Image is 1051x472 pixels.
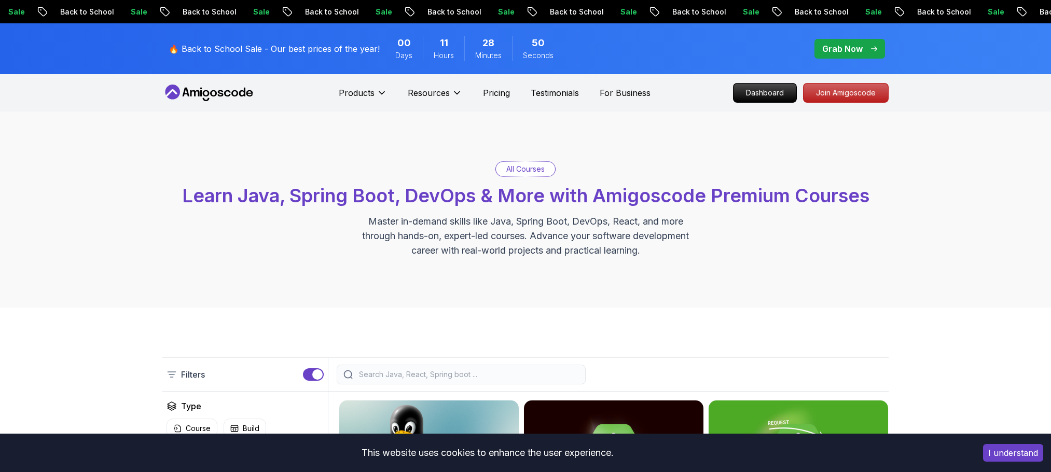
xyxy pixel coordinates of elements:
[922,7,956,17] p: Sale
[803,83,889,103] a: Join Amigoscode
[852,7,922,17] p: Back to School
[339,87,387,107] button: Products
[733,83,797,103] a: Dashboard
[243,423,259,434] p: Build
[822,43,863,55] p: Grab Now
[65,7,99,17] p: Sale
[182,184,869,207] span: Learn Java, Spring Boot, DevOps & More with Amigoscode Premium Courses
[440,36,448,50] span: 11 Hours
[506,164,545,174] p: All Courses
[555,7,588,17] p: Sale
[434,50,454,61] span: Hours
[8,441,967,464] div: This website uses cookies to enhance the user experience.
[167,419,217,438] button: Course
[169,43,380,55] p: 🔥 Back to School Sale - Our best prices of the year!
[734,84,796,102] p: Dashboard
[600,87,651,99] a: For Business
[408,87,462,107] button: Resources
[181,400,201,412] h2: Type
[800,7,833,17] p: Sale
[397,36,411,50] span: 0 Days
[310,7,343,17] p: Sale
[117,7,188,17] p: Back to School
[188,7,221,17] p: Sale
[729,7,800,17] p: Back to School
[339,87,375,99] p: Products
[482,36,494,50] span: 28 Minutes
[351,214,700,258] p: Master in-demand skills like Java, Spring Boot, DevOps, React, and more through hands-on, expert-...
[983,444,1043,462] button: Accept cookies
[485,7,555,17] p: Back to School
[395,50,412,61] span: Days
[804,84,888,102] p: Join Amigoscode
[523,50,554,61] span: Seconds
[224,419,266,438] button: Build
[186,423,211,434] p: Course
[531,87,579,99] a: Testimonials
[240,7,310,17] p: Back to School
[677,7,711,17] p: Sale
[181,368,205,381] p: Filters
[483,87,510,99] a: Pricing
[433,7,466,17] p: Sale
[974,7,1045,17] p: Back to School
[607,7,677,17] p: Back to School
[362,7,433,17] p: Back to School
[532,36,545,50] span: 50 Seconds
[357,369,579,380] input: Search Java, React, Spring boot ...
[408,87,450,99] p: Resources
[475,50,502,61] span: Minutes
